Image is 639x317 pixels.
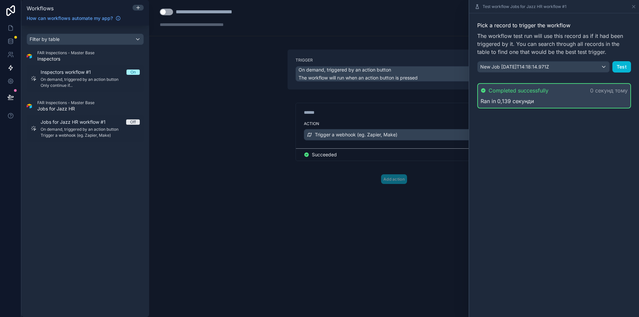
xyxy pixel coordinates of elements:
div: On [130,70,136,75]
span: FAR Inspections - Master Base [37,50,95,56]
span: Inspectors [37,56,95,62]
div: scrollable content [21,26,149,317]
span: Trigger a webhook (eg. Zapier, Make) [41,133,140,138]
img: Airtable Logo [27,54,32,59]
a: Inspectors workflow #1OnOn demand, triggered by an action buttonOnly continue if... [27,65,144,92]
a: Jobs for Jazz HR workflow #1OffOn demand, triggered by an action buttonTrigger a webhook (eg. Zap... [27,115,144,142]
span: Inspectors workflow #1 [41,69,99,76]
span: 0,139 секунди [497,97,534,105]
p: 0 секунд тому [590,86,628,94]
button: Filter by table [27,34,144,45]
span: Succeeded [312,151,337,158]
button: Test [612,61,631,73]
span: FAR Inspections - Master Base [37,100,95,105]
span: On demand, triggered by an action button [41,127,140,132]
span: Completed successfully [489,86,548,94]
label: Action [304,121,484,126]
div: Off [130,119,136,125]
span: How can workflows automate my app? [27,15,113,22]
img: Airtable Logo [27,103,32,109]
span: Workflows [27,5,54,12]
span: Jobs for Jazz HR [37,105,95,112]
span: The workflow will run when an action button is pressed [299,75,418,80]
span: On demand, triggered by an action button [41,77,140,82]
span: Filter by table [30,36,60,42]
button: On demand, triggered by an action buttonThe workflow will run when an action button is pressed [296,66,493,81]
span: Ran in [481,97,496,105]
button: Trigger a webhook (eg. Zapier, Make) [304,129,484,140]
span: Test workflow Jobs for Jazz HR workflow #1 [483,4,566,9]
a: How can workflows automate my app? [24,15,123,22]
span: Trigger a webhook (eg. Zapier, Make) [315,131,397,138]
span: The workflow test run will use this record as if it had been triggered by it. You can search thro... [477,32,631,56]
span: Only continue if... [41,83,140,88]
span: New Job [DATE]T14:18:14.971Z [480,64,549,70]
label: Trigger [296,58,493,63]
span: Pick a record to trigger the workflow [477,21,631,29]
span: On demand, triggered by an action button [299,67,391,73]
span: Jobs for Jazz HR workflow #1 [41,119,113,125]
button: New Job [DATE]T14:18:14.971Z [477,61,610,73]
